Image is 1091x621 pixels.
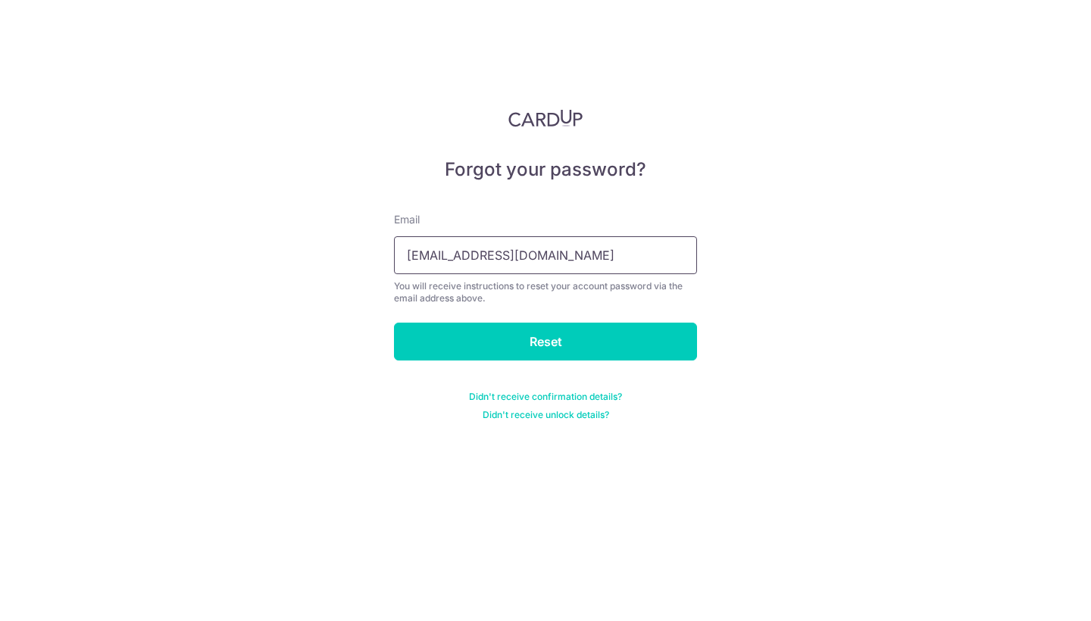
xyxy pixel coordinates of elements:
h5: Forgot your password? [394,158,697,182]
label: Email [394,212,420,227]
a: Didn't receive unlock details? [483,409,609,421]
img: CardUp Logo [508,109,583,127]
a: Didn't receive confirmation details? [469,391,622,403]
input: Enter your Email [394,236,697,274]
div: You will receive instructions to reset your account password via the email address above. [394,280,697,304]
input: Reset [394,323,697,360]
